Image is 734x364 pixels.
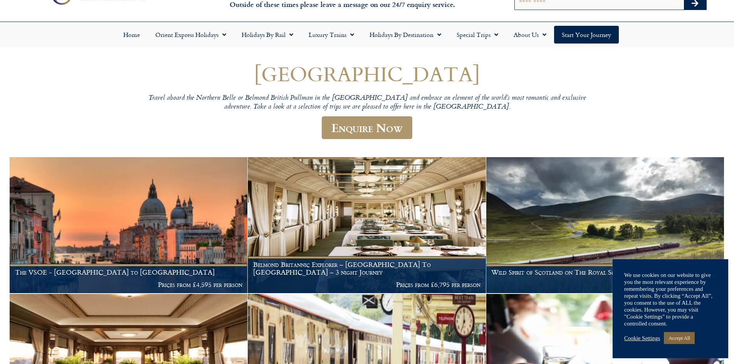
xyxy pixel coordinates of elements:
[136,62,598,85] h1: [GEOGRAPHIC_DATA]
[491,268,719,276] h1: Wild Spirit of Scotland on The Royal Scotsman - 4 nights Stay
[624,335,660,342] a: Cookie Settings
[15,281,242,289] p: Prices from £4,595 per person
[148,26,234,44] a: Orient Express Holidays
[506,26,554,44] a: About Us
[486,157,724,294] a: Wild Spirit of Scotland on The Royal Scotsman - 4 nights Stay Prices from £8,195 per person
[624,272,717,327] div: We use cookies on our website to give you the most relevant experience by remembering your prefer...
[554,26,619,44] a: Start your Journey
[253,261,480,276] h1: Belmond Britannic Explorer – [GEOGRAPHIC_DATA] To [GEOGRAPHIC_DATA] – 3 night Journey
[234,26,301,44] a: Holidays by Rail
[301,26,362,44] a: Luxury Trains
[136,94,598,112] p: Travel aboard the Northern Belle or Belmond British Pullman in the [GEOGRAPHIC_DATA] and embrace ...
[362,26,449,44] a: Holidays by Destination
[491,281,719,289] p: Prices from £8,195 per person
[253,281,480,289] p: Prices from £6,795 per person
[322,116,412,139] a: Enquire Now
[664,332,695,344] a: Accept All
[4,26,730,44] nav: Menu
[10,157,248,294] a: The VSOE - [GEOGRAPHIC_DATA] to [GEOGRAPHIC_DATA] Prices from £4,595 per person
[116,26,148,44] a: Home
[10,157,247,293] img: Orient Express Special Venice compressed
[15,268,242,276] h1: The VSOE - [GEOGRAPHIC_DATA] to [GEOGRAPHIC_DATA]
[449,26,506,44] a: Special Trips
[248,157,486,294] a: Belmond Britannic Explorer – [GEOGRAPHIC_DATA] To [GEOGRAPHIC_DATA] – 3 night Journey Prices from...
